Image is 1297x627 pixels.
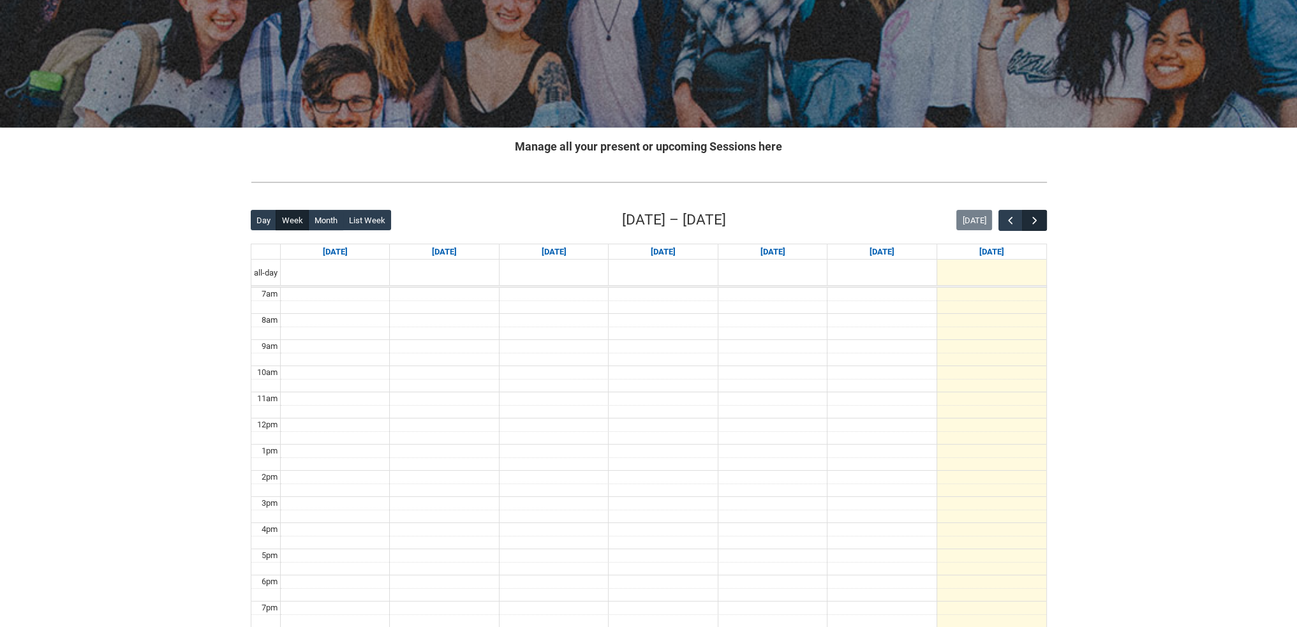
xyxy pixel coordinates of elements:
div: 3pm [259,497,280,510]
div: 4pm [259,523,280,536]
div: 2pm [259,471,280,483]
button: Next Week [1022,210,1046,231]
button: Previous Week [998,210,1023,231]
a: Go to September 2, 2025 [539,244,569,260]
div: 6pm [259,575,280,588]
span: all-day [251,267,280,279]
div: 7pm [259,601,280,614]
a: Go to September 5, 2025 [867,244,897,260]
button: [DATE] [956,210,992,230]
button: Day [251,210,277,230]
h2: [DATE] – [DATE] [622,209,726,231]
button: List Week [343,210,391,230]
div: 10am [255,366,280,379]
img: REDU_GREY_LINE [251,175,1047,189]
div: 12pm [255,418,280,431]
a: Go to August 31, 2025 [320,244,350,260]
h2: Manage all your present or upcoming Sessions here [251,138,1047,155]
div: 1pm [259,445,280,457]
a: Go to September 3, 2025 [648,244,678,260]
button: Week [276,210,309,230]
a: Go to September 6, 2025 [977,244,1007,260]
div: 11am [255,392,280,405]
div: 5pm [259,549,280,562]
a: Go to September 4, 2025 [757,244,787,260]
button: Month [308,210,343,230]
div: 9am [259,340,280,353]
a: Go to September 1, 2025 [429,244,459,260]
div: 7am [259,288,280,300]
div: 8am [259,314,280,327]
